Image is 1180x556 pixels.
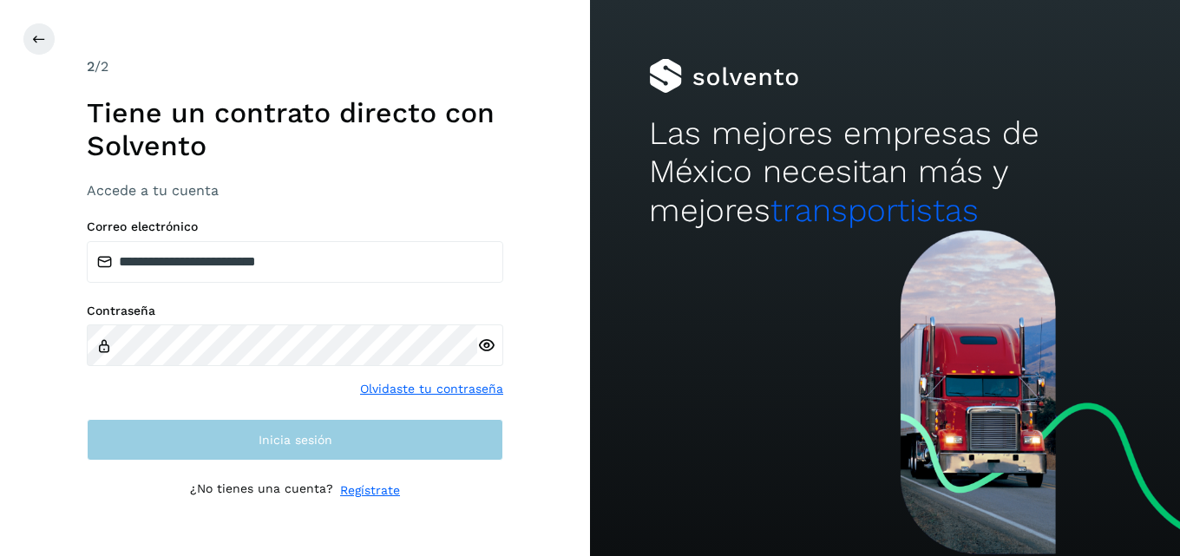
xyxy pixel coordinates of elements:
label: Correo electrónico [87,219,503,234]
a: Olvidaste tu contraseña [360,380,503,398]
h1: Tiene un contrato directo con Solvento [87,96,503,163]
h3: Accede a tu cuenta [87,182,503,199]
span: transportistas [770,192,979,229]
p: ¿No tienes una cuenta? [190,481,333,500]
span: Inicia sesión [259,434,332,446]
div: /2 [87,56,503,77]
a: Regístrate [340,481,400,500]
label: Contraseña [87,304,503,318]
button: Inicia sesión [87,419,503,461]
h2: Las mejores empresas de México necesitan más y mejores [649,114,1121,230]
span: 2 [87,58,95,75]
